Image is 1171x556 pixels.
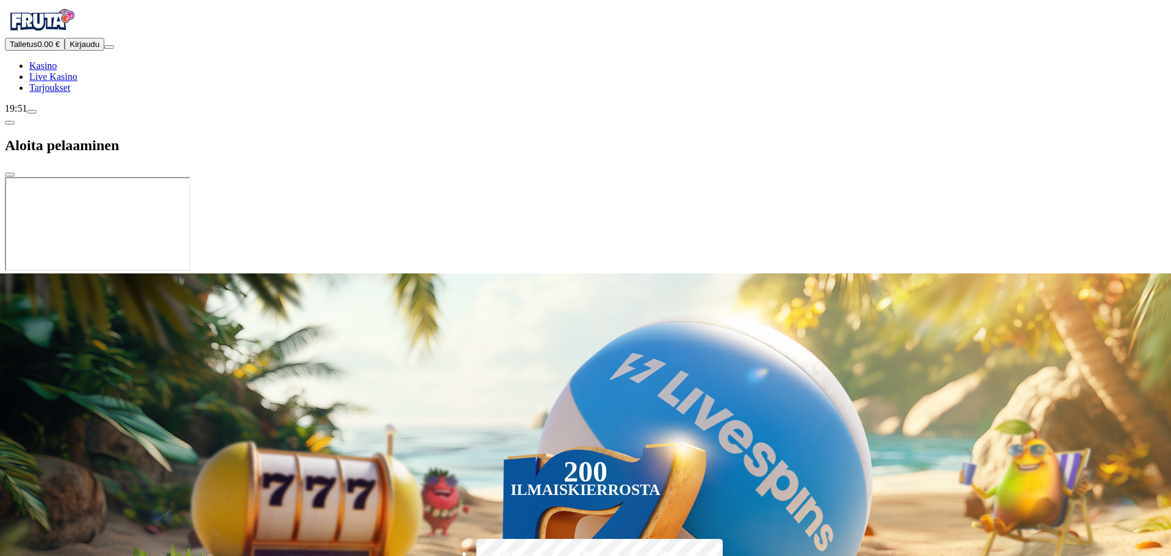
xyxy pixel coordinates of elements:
nav: Primary [5,5,1166,93]
a: Fruta [5,27,78,37]
span: Talletus [10,40,37,49]
span: 19:51 [5,103,27,114]
span: Kasino [29,60,57,71]
a: poker-chip iconLive Kasino [29,71,77,82]
button: close [5,173,15,176]
button: Talletusplus icon0.00 € [5,38,65,51]
button: live-chat [27,110,37,114]
button: chevron-left icon [5,121,15,125]
span: Kirjaudu [70,40,99,49]
div: 200 [564,464,607,479]
a: diamond iconKasino [29,60,57,71]
span: Tarjoukset [29,82,70,93]
span: 0.00 € [37,40,60,49]
button: menu [104,45,114,49]
button: Kirjaudu [65,38,104,51]
span: Live Kasino [29,71,77,82]
a: gift-inverted iconTarjoukset [29,82,70,93]
img: Fruta [5,5,78,35]
div: Ilmaiskierrosta [510,483,661,497]
h2: Aloita pelaaminen [5,137,1166,154]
